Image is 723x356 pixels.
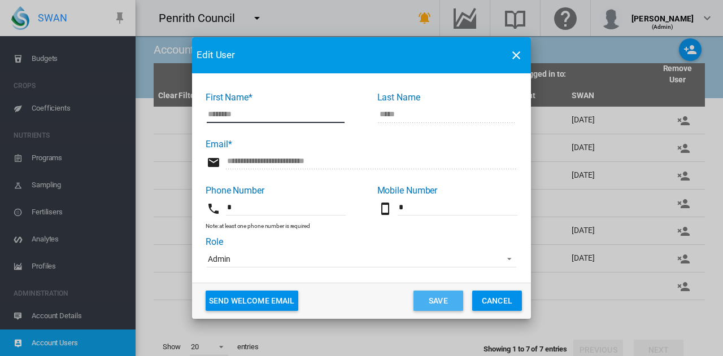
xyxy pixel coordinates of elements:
span: Edit User [197,49,235,62]
button: Send Welcome Email [206,291,298,311]
label: Mobile Number [377,185,438,196]
button: Cancel [472,291,522,311]
label: Phone Number [206,185,264,196]
label: Last Name [377,92,420,103]
button: Save [413,291,463,311]
md-icon: icon-cellphone [378,202,392,216]
md-dialog: First Name* ... [192,37,531,319]
md-icon: icon-phone [207,202,220,216]
label: Role [206,236,223,247]
div: Admin [208,254,230,263]
label: Email* [206,139,232,150]
md-icon: icon-email [207,156,220,169]
md-icon: icon-close [509,49,523,62]
button: icon-close [505,44,528,67]
label: First Name* [206,92,252,103]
